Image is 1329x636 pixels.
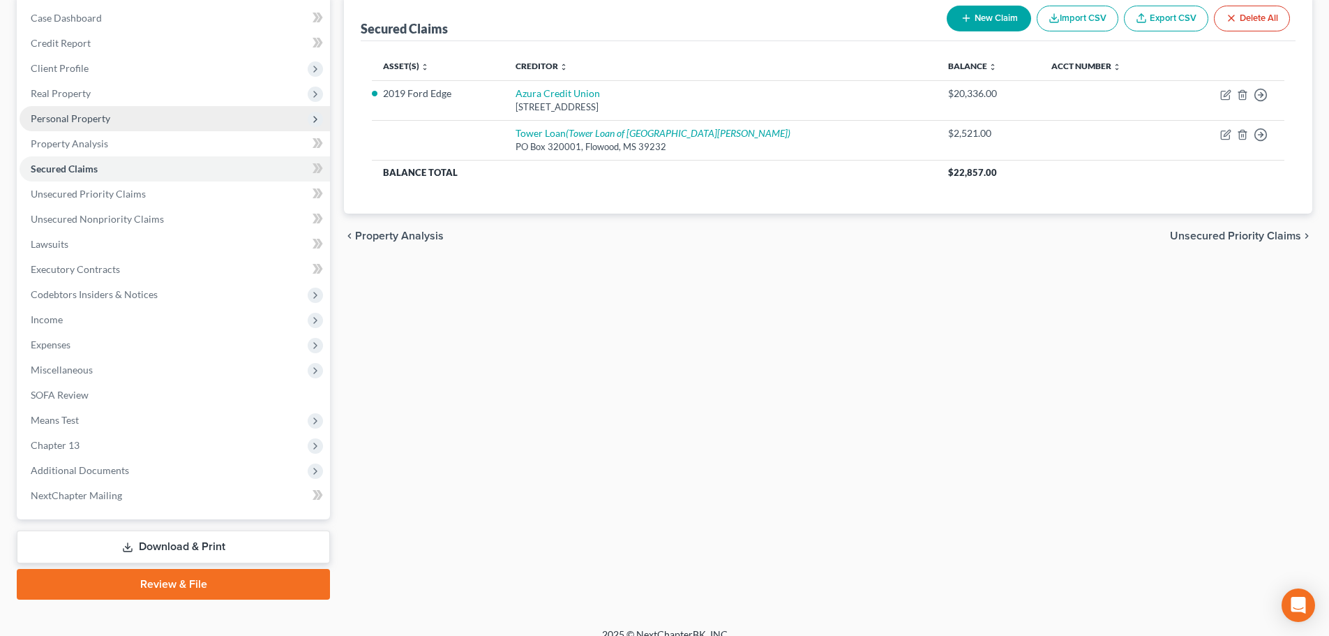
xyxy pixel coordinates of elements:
button: Unsecured Priority Claims chevron_right [1170,230,1312,242]
button: New Claim [947,6,1031,31]
a: Credit Report [20,31,330,56]
span: Unsecured Nonpriority Claims [31,213,164,225]
span: Credit Report [31,37,91,49]
a: Tower Loan(Tower Loan of [GEOGRAPHIC_DATA][PERSON_NAME]) [516,127,790,139]
a: NextChapter Mailing [20,483,330,508]
span: Secured Claims [31,163,98,175]
a: Acct Number unfold_more [1051,61,1121,71]
a: SOFA Review [20,383,330,408]
span: Additional Documents [31,464,129,476]
i: (Tower Loan of [GEOGRAPHIC_DATA][PERSON_NAME]) [566,127,790,139]
span: Personal Property [31,112,110,124]
span: Real Property [31,87,91,99]
a: Executory Contracts [20,257,330,282]
a: Review & File [17,569,330,600]
i: unfold_more [560,63,568,71]
i: chevron_left [344,230,355,242]
span: Client Profile [31,62,89,74]
div: $20,336.00 [948,87,1030,101]
span: Means Test [31,414,79,426]
span: Income [31,313,63,325]
a: Secured Claims [20,156,330,182]
div: Open Intercom Messenger [1282,589,1315,622]
span: Unsecured Priority Claims [1170,230,1301,242]
div: [STREET_ADDRESS] [516,101,926,114]
span: Lawsuits [31,238,68,250]
i: unfold_more [989,63,997,71]
span: Chapter 13 [31,439,80,451]
span: Property Analysis [355,230,444,242]
li: 2019 Ford Edge [383,87,493,101]
a: Azura Credit Union [516,87,600,99]
a: Unsecured Priority Claims [20,182,330,207]
span: Unsecured Priority Claims [31,188,146,200]
span: Case Dashboard [31,12,102,24]
a: Case Dashboard [20,6,330,31]
span: $22,857.00 [948,167,997,178]
button: Import CSV [1037,6,1118,31]
span: Codebtors Insiders & Notices [31,288,158,300]
span: Executory Contracts [31,263,120,275]
a: Property Analysis [20,131,330,156]
div: $2,521.00 [948,126,1030,140]
a: Lawsuits [20,232,330,257]
a: Creditor unfold_more [516,61,568,71]
span: Miscellaneous [31,364,93,376]
i: chevron_right [1301,230,1312,242]
th: Balance Total [372,160,937,185]
div: Secured Claims [361,20,448,37]
i: unfold_more [1113,63,1121,71]
a: Unsecured Nonpriority Claims [20,207,330,232]
span: SOFA Review [31,389,89,401]
a: Balance unfold_more [948,61,997,71]
a: Export CSV [1124,6,1208,31]
button: Delete All [1214,6,1290,31]
a: Download & Print [17,531,330,563]
button: chevron_left Property Analysis [344,230,444,242]
span: NextChapter Mailing [31,489,122,501]
i: unfold_more [421,63,429,71]
a: Asset(s) unfold_more [383,61,429,71]
span: Expenses [31,339,70,350]
div: PO Box 320001, Flowood, MS 39232 [516,140,926,154]
span: Property Analysis [31,138,108,149]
